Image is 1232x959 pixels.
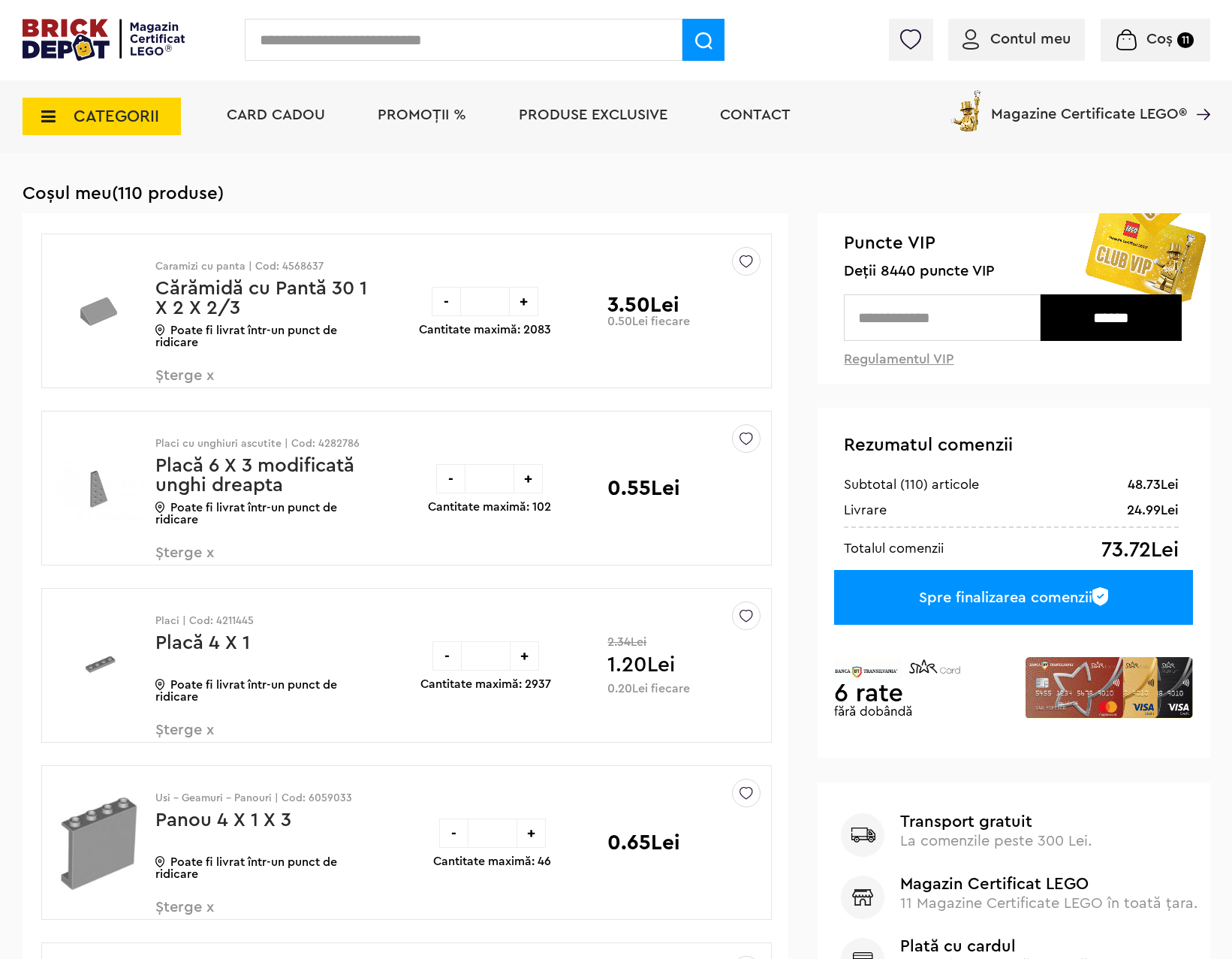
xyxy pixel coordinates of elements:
[436,464,465,493] div: -
[155,279,367,318] a: Cărămidă cu Pantă 30 1 X 2 X 2/3
[433,855,551,867] p: Cantitate maximă: 46
[53,434,145,544] img: Placă 6 X 3 modificată unghi dreapta
[844,475,979,493] div: Subtotal (110) articole
[155,368,332,400] span: Șterge x
[432,287,461,316] div: -
[155,261,369,272] p: Caramizi cu panta | Cod: 4568637
[1177,32,1194,48] small: 11
[155,856,369,880] p: Poate fi livrat într-un punct de ridicare
[378,107,466,122] a: PROMOȚII %
[155,810,291,830] a: Panou 4 X 1 X 3
[53,611,145,722] img: Placă 4 X 1
[155,793,369,804] p: Usi - Geamuri - Panouri | Cod: 6059033
[900,813,1199,830] b: Transport gratuit
[53,257,145,367] img: Cărămidă cu Pantă 30 1 X 2 X 2/3
[1127,501,1179,519] div: 24.99Lei
[607,478,680,499] p: 0.55Lei
[155,679,369,703] p: Poate fi livrat într-un punct de ridicare
[607,683,690,695] p: 0.20Lei fiecare
[74,108,159,125] span: CATEGORII
[844,436,1013,454] span: Rezumatul comenzii
[519,107,667,122] a: Produse exclusive
[844,232,1184,255] span: Puncte VIP
[420,678,551,690] p: Cantitate maximă: 2937
[844,539,944,557] div: Totalul comenzii
[900,938,1199,954] b: Plată cu cardul
[419,324,551,336] p: Cantitate maximă: 2083
[844,501,887,519] div: Livrare
[155,324,369,348] p: Poate fi livrat într-un punct de ridicare
[428,501,551,513] p: Cantitate maximă: 102
[517,819,546,848] div: +
[991,87,1187,122] span: Magazine Certificate LEGO®
[841,813,884,857] img: Transport gratuit
[900,834,1092,849] span: La comenzile peste 300 Lei.
[155,900,332,932] span: Șterge x
[155,439,369,449] p: Placi cu unghiuri ascutite | Cod: 4282786
[1101,539,1179,561] div: 73.72Lei
[607,636,675,648] span: 2.34Lei
[962,32,1071,47] a: Contul meu
[155,633,250,653] a: Placă 4 X 1
[509,287,538,316] div: +
[720,107,791,122] a: Contact
[844,263,1184,280] span: Deții 8440 puncte VIP
[227,107,325,122] a: Card Cadou
[155,722,332,755] span: Șterge x
[990,32,1071,47] span: Contul meu
[432,641,462,671] div: -
[607,832,680,853] p: 0.65Lei
[844,352,953,366] a: Regulamentul VIP
[834,570,1192,625] a: Spre finalizarea comenzii
[1146,32,1173,47] span: Coș
[900,876,1199,892] b: Magazin Certificat LEGO
[53,787,145,900] img: Panou 4 X 1 X 3
[155,456,354,495] a: Placă 6 X 3 modificată unghi dreapta
[23,183,1210,204] h1: Coșul meu
[607,294,679,315] p: 3.50Lei
[900,896,1198,911] span: 11 Magazine Certificate LEGO în toată țara.
[112,185,224,203] span: (110 produse)
[607,654,675,675] span: 1.20Lei
[841,876,884,919] img: Magazin Certificat LEGO
[155,545,332,578] span: Șterge x
[514,464,543,493] div: +
[510,641,539,671] div: +
[1128,475,1179,493] div: 48.73Lei
[607,315,690,327] p: 0.50Lei fiecare
[439,819,468,848] div: -
[1187,87,1210,102] a: Magazine Certificate LEGO®
[155,502,369,526] p: Poate fi livrat într-un punct de ridicare
[155,616,369,626] p: Placi | Cod: 4211445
